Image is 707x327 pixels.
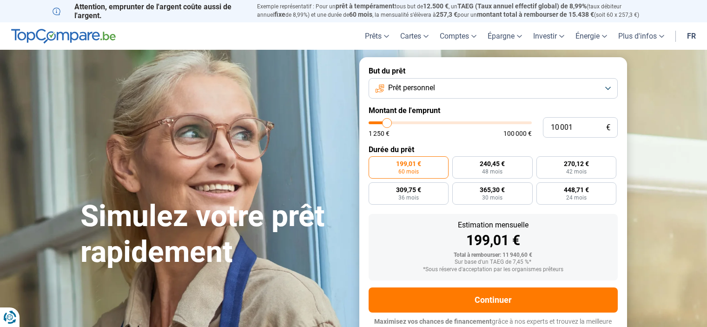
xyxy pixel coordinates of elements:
[482,169,502,174] span: 48 mois
[681,22,701,50] a: fr
[359,22,395,50] a: Prêts
[477,11,594,18] span: montant total à rembourser de 15.438 €
[396,160,421,167] span: 199,01 €
[274,11,285,18] span: fixe
[80,199,348,270] h1: Simulez votre prêt rapidement
[503,130,532,137] span: 100 000 €
[566,169,587,174] span: 42 mois
[436,11,457,18] span: 257,3 €
[376,221,610,229] div: Estimation mensuelle
[395,22,434,50] a: Cartes
[349,11,372,18] span: 60 mois
[369,67,618,75] label: But du prêt
[434,22,482,50] a: Comptes
[482,195,502,200] span: 30 mois
[369,287,618,313] button: Continuer
[53,2,246,20] p: Attention, emprunter de l'argent coûte aussi de l'argent.
[336,2,395,10] span: prêt à tempérament
[606,124,610,132] span: €
[564,187,589,193] span: 448,71 €
[398,169,419,174] span: 60 mois
[374,318,492,325] span: Maximisez vos chances de financement
[613,22,670,50] a: Plus d'infos
[528,22,570,50] a: Investir
[369,145,618,154] label: Durée du prêt
[369,130,390,137] span: 1 250 €
[376,252,610,259] div: Total à rembourser: 11 940,60 €
[480,187,505,193] span: 365,30 €
[257,2,655,19] p: Exemple représentatif : Pour un tous but de , un (taux débiteur annuel de 8,99%) et une durée de ...
[480,160,505,167] span: 240,45 €
[566,195,587,200] span: 24 mois
[564,160,589,167] span: 270,12 €
[369,106,618,115] label: Montant de l'emprunt
[396,187,421,193] span: 309,75 €
[11,29,116,44] img: TopCompare
[570,22,613,50] a: Énergie
[376,267,610,273] div: *Sous réserve d'acceptation par les organismes prêteurs
[457,2,587,10] span: TAEG (Taux annuel effectif global) de 8,99%
[388,83,435,93] span: Prêt personnel
[482,22,528,50] a: Épargne
[376,234,610,247] div: 199,01 €
[398,195,419,200] span: 36 mois
[423,2,449,10] span: 12.500 €
[369,78,618,99] button: Prêt personnel
[376,259,610,266] div: Sur base d'un TAEG de 7,45 %*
